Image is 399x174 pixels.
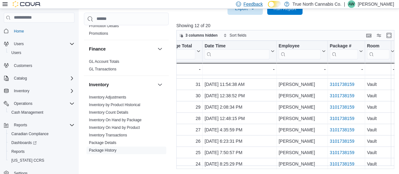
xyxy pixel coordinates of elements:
[177,32,220,39] button: 3 columns hidden
[6,156,77,165] button: [US_STATE] CCRS
[330,161,354,166] a: 3101738159
[330,43,358,59] div: Package URL
[204,65,274,73] div: -
[279,69,326,77] div: [PERSON_NAME]
[11,40,74,48] span: Users
[385,32,393,39] button: Enter fullscreen
[89,133,127,137] a: Inventory Transactions
[89,155,122,160] a: Product Expirations
[156,45,164,52] button: Finance
[89,125,140,129] a: Inventory On Hand by Product
[14,63,32,68] span: Customers
[6,48,77,57] button: Users
[162,43,195,59] div: Package Total
[330,150,354,155] a: 3101738159
[330,43,358,49] div: Package #
[89,81,155,87] button: Inventory
[1,39,77,48] button: Users
[6,138,77,147] a: Dashboards
[365,32,373,39] button: Keyboard shortcuts
[279,137,326,145] div: [PERSON_NAME]
[14,88,29,93] span: Inventory
[204,81,274,88] div: [DATE] 11:54:38 AM
[204,103,274,111] div: [DATE] 2:08:34 PM
[367,65,394,73] div: -
[367,115,394,122] div: Vault
[330,70,354,75] a: 3101738159
[11,121,74,129] span: Reports
[11,131,49,136] span: Canadian Compliance
[9,109,74,116] span: Cash Management
[9,148,74,155] span: Reports
[367,149,394,156] div: Vault
[11,149,25,154] span: Reports
[244,1,263,7] span: Feedback
[14,123,27,128] span: Reports
[1,99,77,108] button: Operations
[156,81,164,88] button: Inventory
[11,140,37,145] span: Dashboards
[367,103,394,111] div: Vault
[89,67,116,71] a: GL Transactions
[367,43,389,59] div: Room
[84,57,169,75] div: Finance
[6,108,77,117] button: Cash Management
[84,14,169,39] div: Discounts & Promotions
[162,92,200,99] div: 30
[204,92,274,99] div: [DATE] 12:38:52 PM
[367,81,394,88] div: Vault
[11,50,21,55] span: Users
[9,49,74,57] span: Users
[375,32,383,39] button: Display options
[1,74,77,83] button: Catalog
[367,126,394,134] div: Vault
[204,69,274,77] div: [DATE] 7:22:54 PM
[279,43,320,59] div: Employee
[89,140,116,145] span: Package Details
[292,0,341,8] p: True North Cannabis Co.
[89,95,126,99] a: Inventory Adjustments
[279,92,326,99] div: [PERSON_NAME]
[11,87,74,95] span: Inventory
[9,130,51,138] a: Canadian Compliance
[89,31,108,36] span: Promotions
[176,22,396,29] p: Showing 12 of 20
[11,100,74,107] span: Operations
[279,65,326,73] div: -
[367,137,394,145] div: Vault
[330,105,354,110] a: 3101738159
[89,110,128,114] a: Inventory Count Details
[221,32,249,39] button: Sort fields
[330,127,354,132] a: 3101738159
[89,94,126,99] span: Inventory Adjustments
[204,149,274,156] div: [DATE] 7:50:57 PM
[89,125,140,130] span: Inventory On Hand by Product
[89,102,140,107] a: Inventory by Product Historical
[279,43,320,49] div: Employee
[348,0,354,8] span: AW
[367,43,389,49] div: Room
[204,160,274,168] div: [DATE] 8:25:29 PM
[89,23,119,28] a: Promotion Details
[344,0,345,8] p: |
[162,137,200,145] div: 26
[13,1,41,7] img: Cova
[14,101,32,106] span: Operations
[89,59,119,64] span: GL Account Totals
[14,29,24,34] span: Home
[1,87,77,95] button: Inventory
[89,102,140,107] span: Inventory by Product Historical
[279,103,326,111] div: [PERSON_NAME]
[89,45,106,52] h3: Finance
[6,147,77,156] button: Reports
[330,116,354,121] a: 3101738159
[185,33,218,38] span: 3 columns hidden
[11,27,26,35] a: Home
[89,155,122,160] span: Product Expirations
[11,100,35,107] button: Operations
[204,115,274,122] div: [DATE] 12:48:15 PM
[367,92,394,99] div: Vault
[9,109,46,116] a: Cash Management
